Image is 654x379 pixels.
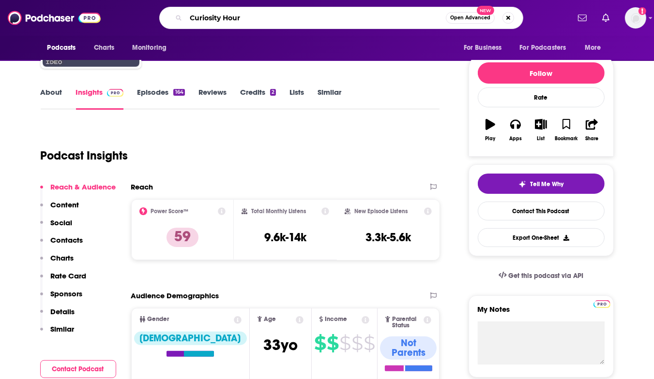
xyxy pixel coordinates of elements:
[41,39,89,57] button: open menu
[270,89,276,96] div: 2
[40,360,116,378] button: Contact Podcast
[51,307,75,316] p: Details
[478,305,605,321] label: My Notes
[40,324,75,342] button: Similar
[131,291,219,300] h2: Audience Demographics
[380,336,437,360] div: Not Parents
[477,6,494,15] span: New
[509,136,522,142] div: Apps
[41,148,128,163] h1: Podcast Insights
[520,41,566,55] span: For Podcasters
[464,41,502,55] span: For Business
[457,39,514,57] button: open menu
[585,41,601,55] span: More
[325,316,347,322] span: Income
[51,182,116,191] p: Reach & Audience
[450,15,490,20] span: Open Advanced
[107,89,124,97] img: Podchaser Pro
[132,41,167,55] span: Monitoring
[485,136,495,142] div: Play
[240,87,276,110] a: Credits2
[528,113,553,147] button: List
[554,113,579,147] button: Bookmark
[137,87,184,110] a: Episodes164
[491,264,592,288] a: Get this podcast via API
[173,89,184,96] div: 164
[478,113,503,147] button: Play
[574,10,591,26] a: Show notifications dropdown
[51,253,74,262] p: Charts
[478,228,605,247] button: Export One-Sheet
[131,182,153,191] h2: Reach
[251,208,306,215] h2: Total Monthly Listens
[318,87,341,110] a: Similar
[51,200,79,209] p: Content
[478,174,605,194] button: tell me why sparkleTell Me Why
[51,218,73,227] p: Social
[40,307,75,325] button: Details
[40,289,83,307] button: Sponsors
[585,136,598,142] div: Share
[88,39,121,57] a: Charts
[47,41,76,55] span: Podcasts
[327,335,338,351] span: $
[289,87,304,110] a: Lists
[314,335,326,351] span: $
[51,324,75,334] p: Similar
[625,7,646,29] button: Show profile menu
[625,7,646,29] img: User Profile
[51,235,83,245] p: Contacts
[8,9,101,27] img: Podchaser - Follow, Share and Rate Podcasts
[364,335,375,351] span: $
[537,136,545,142] div: List
[198,87,227,110] a: Reviews
[478,62,605,84] button: Follow
[508,272,583,280] span: Get this podcast via API
[51,289,83,298] p: Sponsors
[579,113,604,147] button: Share
[639,7,646,15] svg: Add a profile image
[40,218,73,236] button: Social
[264,316,276,322] span: Age
[167,228,198,247] p: 59
[263,335,298,354] span: 33 yo
[503,113,528,147] button: Apps
[365,230,411,245] h3: 3.3k-5.6k
[94,41,115,55] span: Charts
[593,299,610,308] a: Pro website
[264,230,306,245] h3: 9.6k-14k
[478,202,605,220] a: Contact This Podcast
[134,332,247,345] div: [DEMOGRAPHIC_DATA]
[518,180,526,188] img: tell me why sparkle
[446,12,495,24] button: Open AdvancedNew
[40,182,116,200] button: Reach & Audience
[598,10,613,26] a: Show notifications dropdown
[392,316,422,329] span: Parental Status
[555,136,578,142] div: Bookmark
[40,200,79,218] button: Content
[40,253,74,271] button: Charts
[530,180,563,188] span: Tell Me Why
[339,335,350,351] span: $
[578,39,613,57] button: open menu
[478,87,605,107] div: Rate
[354,208,408,215] h2: New Episode Listens
[351,335,363,351] span: $
[593,300,610,308] img: Podchaser Pro
[40,271,87,289] button: Rate Card
[41,87,62,110] a: About
[151,208,189,215] h2: Power Score™
[148,316,169,322] span: Gender
[159,7,523,29] div: Search podcasts, credits, & more...
[125,39,179,57] button: open menu
[40,235,83,253] button: Contacts
[76,87,124,110] a: InsightsPodchaser Pro
[625,7,646,29] span: Logged in as megcassidy
[186,10,446,26] input: Search podcasts, credits, & more...
[51,271,87,280] p: Rate Card
[514,39,580,57] button: open menu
